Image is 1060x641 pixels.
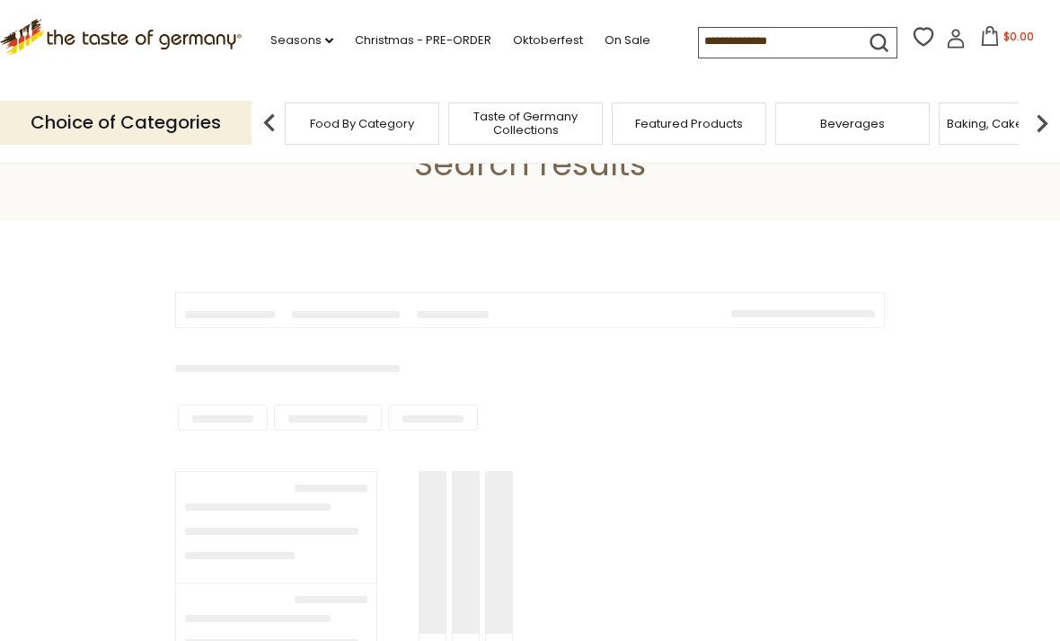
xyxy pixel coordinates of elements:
h1: Search results [56,144,1004,184]
a: Beverages [820,117,885,130]
a: Featured Products [635,117,743,130]
a: Oktoberfest [513,31,583,50]
img: previous arrow [252,105,287,141]
a: On Sale [605,31,650,50]
button: $0.00 [969,26,1046,53]
a: Food By Category [310,117,414,130]
span: $0.00 [1003,29,1034,44]
a: Taste of Germany Collections [454,110,597,137]
a: Seasons [270,31,333,50]
a: Christmas - PRE-ORDER [355,31,491,50]
img: next arrow [1024,105,1060,141]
